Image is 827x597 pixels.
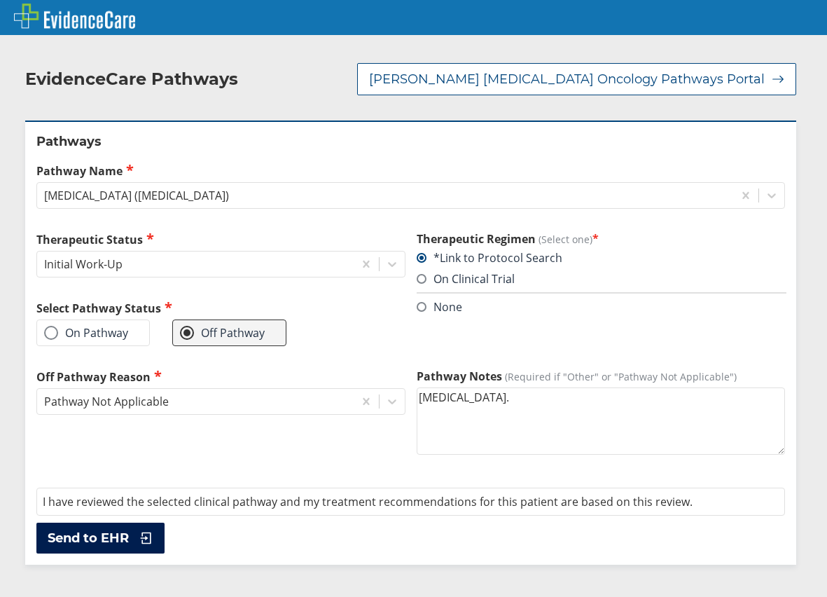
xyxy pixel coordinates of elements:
label: Pathway Notes [417,369,786,384]
label: Pathway Name [36,163,785,179]
button: Send to EHR [36,523,165,554]
textarea: [MEDICAL_DATA]. [417,387,786,455]
label: Off Pathway Reason [36,369,405,385]
h2: Pathways [36,133,785,150]
img: EvidenceCare [14,4,135,29]
div: [MEDICAL_DATA] ([MEDICAL_DATA]) [44,188,229,203]
span: (Select one) [538,233,592,246]
label: Therapeutic Status [36,231,405,247]
h2: EvidenceCare Pathways [25,69,238,90]
label: *Link to Protocol Search [417,250,562,266]
label: None [417,299,462,315]
div: Pathway Not Applicable [44,394,169,409]
label: On Pathway [44,326,128,340]
h3: Therapeutic Regimen [417,231,786,247]
label: On Clinical Trial [417,271,515,287]
span: I have reviewed the selected clinical pathway and my treatment recommendations for this patient a... [43,494,693,509]
span: [PERSON_NAME] [MEDICAL_DATA] Oncology Pathways Portal [369,71,765,88]
label: Off Pathway [180,326,265,340]
div: Initial Work-Up [44,256,123,272]
button: [PERSON_NAME] [MEDICAL_DATA] Oncology Pathways Portal [357,63,796,95]
h2: Select Pathway Status [36,300,405,316]
span: (Required if "Other" or "Pathway Not Applicable") [505,370,737,383]
span: Send to EHR [48,530,129,547]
